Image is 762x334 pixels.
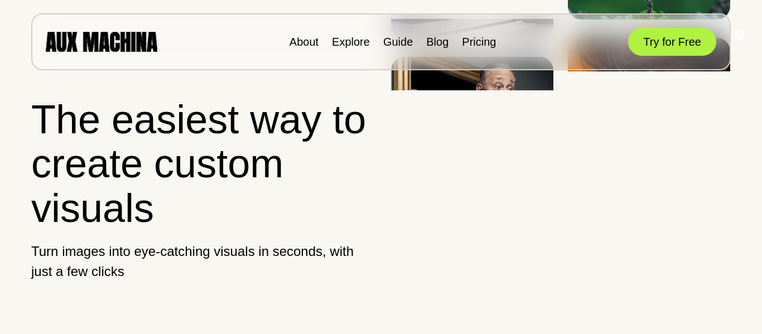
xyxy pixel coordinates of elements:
[332,36,370,48] a: Explore
[290,36,319,48] a: About
[31,98,371,230] h1: The easiest way to create custom visuals
[46,32,157,51] img: AUX MACHINA
[426,36,448,48] a: Blog
[628,28,716,56] button: Try for Free
[462,36,496,48] a: Pricing
[383,36,413,48] a: Guide
[31,241,371,282] p: Turn images into eye-catching visuals in seconds, with just a few clicks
